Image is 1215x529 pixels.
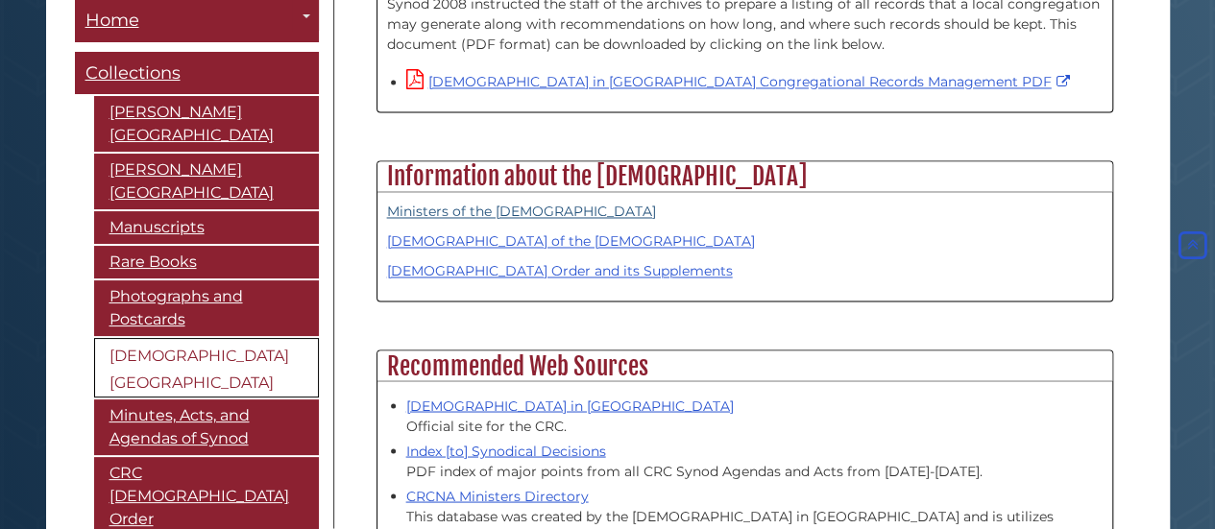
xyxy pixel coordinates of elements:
a: Photographs and Postcards [94,281,319,337]
a: Minutes, Acts, and Agendas of Synod [94,400,319,456]
a: [DEMOGRAPHIC_DATA][GEOGRAPHIC_DATA] [94,339,319,398]
div: PDF index of major points from all CRC Synod Agendas and Acts from [DATE]-[DATE]. [406,461,1103,481]
a: Manuscripts [94,212,319,245]
h2: Recommended Web Sources [377,350,1112,381]
div: Official site for the CRC. [406,416,1103,436]
span: Collections [85,63,181,84]
a: [PERSON_NAME][GEOGRAPHIC_DATA] [94,155,319,210]
a: Back to Top [1175,237,1210,254]
a: Collections [75,53,319,96]
a: [DEMOGRAPHIC_DATA] of the [DEMOGRAPHIC_DATA] [387,232,755,250]
a: [DEMOGRAPHIC_DATA] Order and its Supplements [387,262,733,279]
a: Index [to] Synodical Decisions [406,442,606,459]
a: Ministers of the [DEMOGRAPHIC_DATA] [387,203,656,220]
a: CRCNA Ministers Directory [406,487,589,504]
h2: Information about the [DEMOGRAPHIC_DATA] [377,161,1112,192]
a: Rare Books [94,247,319,279]
a: [DEMOGRAPHIC_DATA] in [GEOGRAPHIC_DATA] Congregational Records Management PDF [406,73,1075,90]
span: Home [85,11,139,32]
a: [DEMOGRAPHIC_DATA] in [GEOGRAPHIC_DATA] [406,397,734,414]
a: [PERSON_NAME][GEOGRAPHIC_DATA] [94,97,319,153]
